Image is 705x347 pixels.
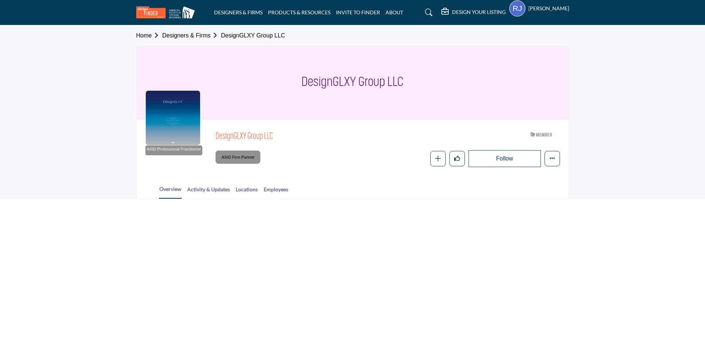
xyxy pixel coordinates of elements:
a: ABOUT [386,9,403,15]
a: Search [418,7,437,18]
a: INVITE TO FINDER [336,9,380,15]
button: More details [545,151,560,166]
h5: DESIGN YOUR LISTING [452,9,506,15]
h1: DesignGLXY Group LLC [301,46,404,120]
span: ASID Firm Partner [218,152,257,162]
a: Locations [235,185,258,198]
a: Home [136,32,162,39]
a: Overview [159,185,182,199]
button: Follow [469,150,541,167]
a: Designers & Firms [162,32,221,39]
div: DESIGN YOUR LISTING [441,8,506,17]
img: ASID Members [525,130,558,139]
img: site Logo [136,6,199,18]
button: Show hide supplier dropdown [509,0,525,17]
a: PRODUCTS & RESOURCES [268,9,330,15]
a: Employees [263,185,289,198]
span: DesignGLXY Group LLC [216,131,381,143]
a: DESIGNERS & FIRMS [214,9,263,15]
a: Activity & Updates [187,185,230,198]
h5: [PERSON_NAME] [528,5,569,12]
span: ASID Professional Practitioner [147,146,201,152]
button: Like [449,151,465,166]
a: DesignGLXY Group LLC [221,32,285,39]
